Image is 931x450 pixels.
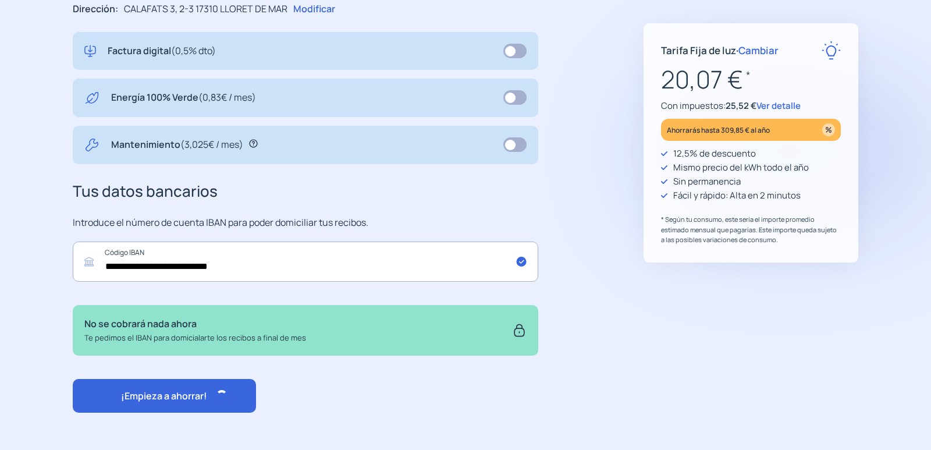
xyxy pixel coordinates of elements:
p: Fácil y rápido: Alta en 2 minutos [673,189,801,203]
p: Tarifa Fija de luz · [661,42,779,58]
span: Cambiar [738,44,779,57]
span: (0,83€ / mes) [198,91,256,104]
p: No se cobrará nada ahora [84,317,306,332]
p: Ahorrarás hasta 309,85 € al año [667,123,770,137]
p: Sin permanencia [673,175,741,189]
p: Modificar [293,2,335,17]
p: Te pedimos el IBAN para domicialarte los recibos a final de mes [84,332,306,344]
img: digital-invoice.svg [84,44,96,59]
p: * Según tu consumo, este sería el importe promedio estimado mensual que pagarías. Este importe qu... [661,214,841,245]
p: Con impuestos: [661,99,841,113]
span: ¡Empieza a ahorrar! [121,389,207,402]
img: tool.svg [84,137,100,153]
p: CALAFATS 3, 2-3 17310 LLORET DE MAR [124,2,287,17]
p: Energía 100% Verde [111,90,256,105]
span: (3,025€ / mes) [180,138,243,151]
img: secure.svg [512,317,527,343]
span: (0,5% dto) [171,44,216,57]
p: 12,5% de descuento [673,147,756,161]
img: percentage_icon.svg [822,123,835,136]
p: 20,07 € [661,60,841,99]
button: ¡Empieza a ahorrar! [73,379,256,413]
p: Introduce el número de cuenta IBAN para poder domiciliar tus recibos. [73,215,538,231]
img: energy-green.svg [84,90,100,105]
img: rate-E.svg [822,41,841,60]
p: Mantenimiento [111,137,243,153]
p: Mismo precio del kWh todo el año [673,161,809,175]
span: Ver detalle [756,100,801,112]
p: Factura digital [108,44,216,59]
h3: Tus datos bancarios [73,179,538,204]
p: Dirección: [73,2,118,17]
span: 25,52 € [726,100,756,112]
